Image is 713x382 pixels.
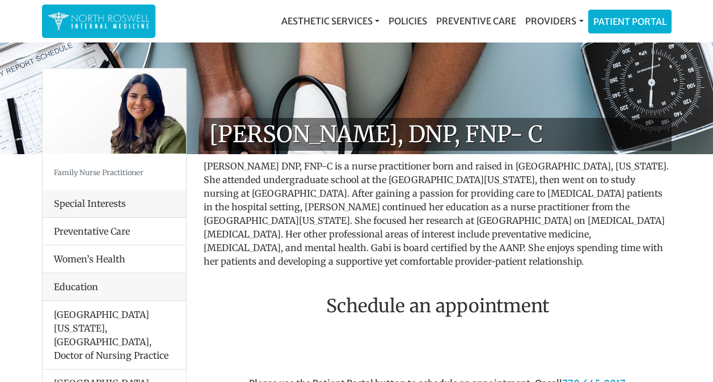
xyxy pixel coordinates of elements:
li: Preventative Care [43,218,186,245]
li: [GEOGRAPHIC_DATA][US_STATE], [GEOGRAPHIC_DATA], Doctor of Nursing Practice [43,301,186,370]
a: Providers [521,10,588,32]
h1: [PERSON_NAME], DNP, FNP- C [204,118,672,151]
a: Patient Portal [589,10,671,33]
a: Aesthetic Services [277,10,384,32]
div: Special Interests [43,190,186,218]
li: Women’s Health [43,245,186,273]
div: Education [43,273,186,301]
img: North Roswell Internal Medicine [48,10,150,32]
p: [PERSON_NAME] DNP, FNP-C is a nurse practitioner born and raised in [GEOGRAPHIC_DATA], [US_STATE]... [204,159,672,268]
small: Family Nurse Practitioner [54,168,144,177]
h2: Schedule an appointment [204,295,672,317]
a: Preventive Care [432,10,521,32]
a: Policies [384,10,432,32]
